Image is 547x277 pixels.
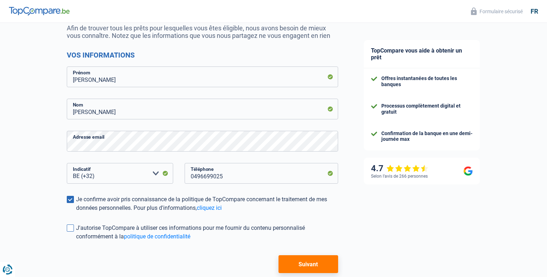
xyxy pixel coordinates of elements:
div: J'autorise TopCompare à utiliser ces informations pour me fournir du contenu personnalisé conform... [76,224,338,241]
div: Je confirme avoir pris connaissance de la politique de TopCompare concernant le traitement de mes... [76,195,338,212]
div: 4.7 [371,163,428,174]
h2: Vos informations [67,51,338,59]
button: Formulaire sécurisé [467,5,527,17]
img: TopCompare Logo [9,7,70,15]
input: 401020304 [185,163,338,184]
div: Confirmation de la banque en une demi-journée max [381,130,473,143]
div: fr [531,8,538,15]
div: TopCompare vous aide à obtenir un prêt [364,40,480,68]
div: Selon l’avis de 266 personnes [371,174,428,179]
div: Processus complètement digital et gratuit [381,103,473,115]
a: politique de confidentialité [124,233,190,240]
p: Afin de trouver tous les prêts pour lesquelles vous êtes éligible, nous avons besoin de mieux vou... [67,24,338,39]
a: cliquez ici [197,204,222,211]
button: Suivant [278,255,338,273]
div: Offres instantanées de toutes les banques [381,75,473,88]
